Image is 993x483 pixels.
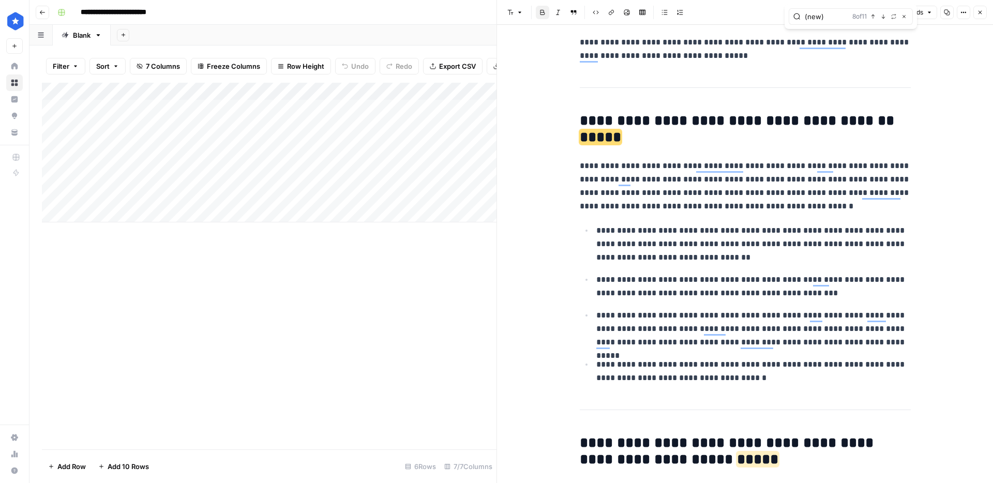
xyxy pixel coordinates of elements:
[96,61,110,71] span: Sort
[335,58,375,74] button: Undo
[191,58,267,74] button: Freeze Columns
[6,12,25,31] img: ConsumerAffairs Logo
[440,458,496,475] div: 7/7 Columns
[401,458,440,475] div: 6 Rows
[73,30,91,40] div: Blank
[6,91,23,108] a: Insights
[42,458,92,475] button: Add Row
[53,61,69,71] span: Filter
[852,12,867,21] span: 8 of 11
[287,61,324,71] span: Row Height
[46,58,85,74] button: Filter
[108,461,149,472] span: Add 10 Rows
[805,11,848,22] input: Search
[6,429,23,446] a: Settings
[207,61,260,71] span: Freeze Columns
[146,61,180,71] span: 7 Columns
[380,58,419,74] button: Redo
[6,462,23,479] button: Help + Support
[130,58,187,74] button: 7 Columns
[6,58,23,74] a: Home
[53,25,111,46] a: Blank
[57,461,86,472] span: Add Row
[351,61,369,71] span: Undo
[6,108,23,124] a: Opportunities
[271,58,331,74] button: Row Height
[92,458,155,475] button: Add 10 Rows
[423,58,483,74] button: Export CSV
[6,446,23,462] a: Usage
[89,58,126,74] button: Sort
[6,8,23,34] button: Workspace: ConsumerAffairs
[439,61,476,71] span: Export CSV
[6,74,23,91] a: Browse
[6,124,23,141] a: Your Data
[396,61,412,71] span: Redo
